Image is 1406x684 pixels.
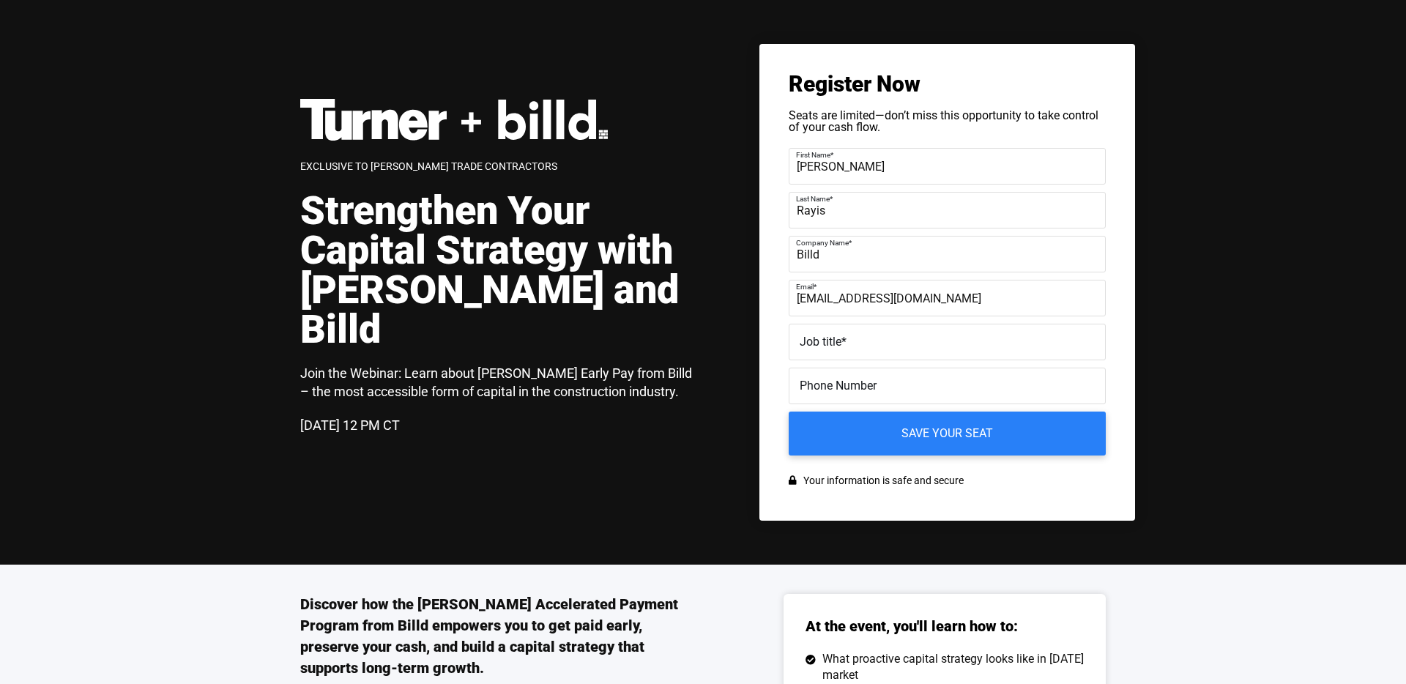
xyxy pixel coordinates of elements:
span: First Name [796,151,830,159]
p: Seats are limited—don’t miss this opportunity to take control of your cash flow. [789,110,1106,133]
span: Exclusive to [PERSON_NAME] Trade Contractors [300,160,557,172]
span: Company Name [796,239,849,247]
span: Job title [800,335,841,349]
h3: Join the Webinar: Learn about [PERSON_NAME] Early Pay from Billd – the most accessible form of ca... [300,364,703,401]
h3: At the event, you'll learn how to: [806,616,1018,636]
p: Discover how the [PERSON_NAME] Accelerated Payment Program from Billd empowers you to get paid ea... [300,594,703,679]
span: Last Name [796,195,830,203]
span: Phone Number [800,379,877,393]
span: What proactive capital strategy looks like in [DATE] market [819,651,1085,684]
span: Email [796,283,814,291]
span: [DATE] 12 PM CT [300,417,400,433]
h3: Register Now [789,73,1106,95]
h1: Strengthen Your Capital Strategy with [PERSON_NAME] and Billd [300,191,703,349]
span: Your information is safe and secure [800,470,964,491]
input: Save your seat [789,412,1106,456]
